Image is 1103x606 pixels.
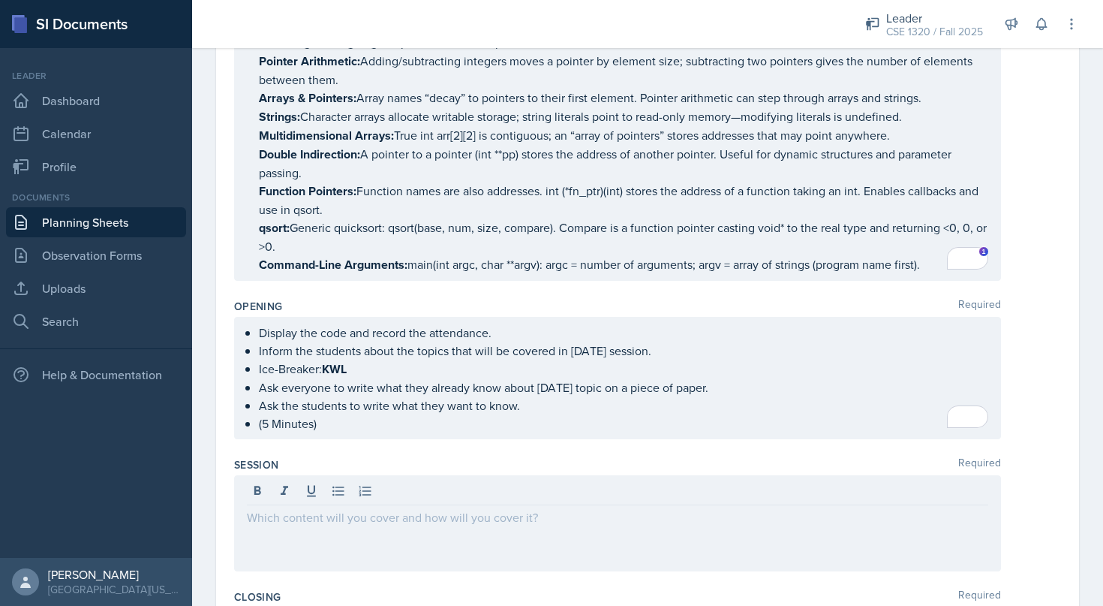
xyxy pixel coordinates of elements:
[48,582,180,597] div: [GEOGRAPHIC_DATA][US_STATE]
[234,457,278,472] label: Session
[259,145,988,182] p: A pointer to a pointer (int **pp) stores the address of another pointer. Useful for dynamic struc...
[6,306,186,336] a: Search
[259,182,356,200] strong: Function Pointers:
[259,360,988,378] p: Ice-Breaker:
[259,127,394,144] strong: Multidimensional Arrays:
[958,299,1001,314] span: Required
[6,69,186,83] div: Leader
[259,107,988,126] p: Character arrays allocate writable storage; string literals point to read-only memory—modifying l...
[259,108,300,125] strong: Strings:
[259,255,988,274] p: main(int argc, char **argv): argc = number of arguments; argv = array of strings (program name fi...
[48,567,180,582] div: [PERSON_NAME]
[259,378,988,396] p: Ask everyone to write what they already know about [DATE] topic on a piece of paper.
[259,396,988,415] p: Ask the students to write what they want to know.
[6,152,186,182] a: Profile
[6,86,186,116] a: Dashboard
[259,53,360,70] strong: Pointer Arithmetic:
[259,52,988,89] p: Adding/subtracting integers moves a pointer by element size; subtracting two pointers gives the n...
[958,589,1001,604] span: Required
[259,324,988,342] p: Display the code and record the attendance.
[6,273,186,303] a: Uploads
[234,299,282,314] label: Opening
[259,89,356,107] strong: Arrays & Pointers:
[322,360,347,378] strong: KWL
[886,24,983,40] div: CSE 1320 / Fall 2025
[6,240,186,270] a: Observation Forms
[259,256,407,273] strong: Command-Line Arguments:
[259,219,988,255] p: Generic quicksort: qsort(base, num, size, compare). Compare is a function pointer casting void* t...
[247,324,988,433] div: To enrich screen reader interactions, please activate Accessibility in Grammarly extension settings
[259,342,988,360] p: Inform the students about the topics that will be covered in [DATE] session.
[259,126,988,145] p: True int arr[2][2] is contiguous; an “array of pointers” stores addresses that may point anywhere.
[259,182,988,219] p: Function names are also addresses. int (*fn_ptr)(int) stores the address of a function taking an ...
[958,457,1001,472] span: Required
[259,219,290,237] strong: qsort:
[6,207,186,237] a: Planning Sheets
[6,119,186,149] a: Calendar
[6,360,186,390] div: Help & Documentation
[259,415,988,433] p: (5 Minutes)
[259,89,988,107] p: Array names “decay” to pointers to their first element. Pointer arithmetic can step through array...
[259,146,360,163] strong: Double Indirection:
[886,9,983,27] div: Leader
[234,589,281,604] label: Closing
[6,191,186,204] div: Documents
